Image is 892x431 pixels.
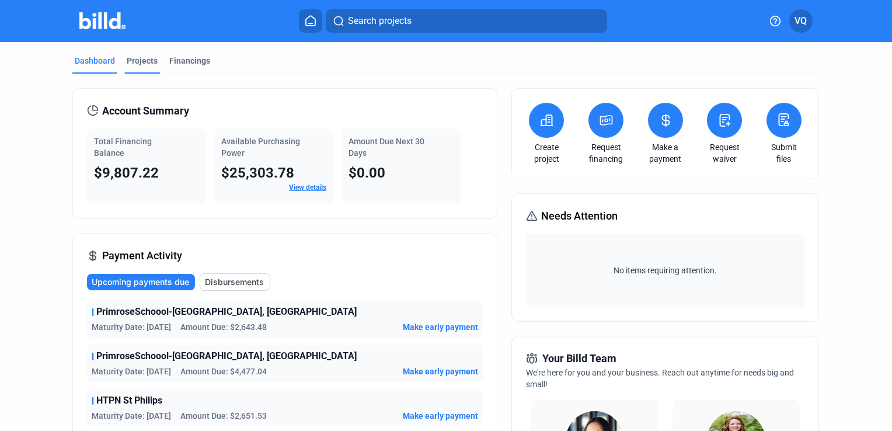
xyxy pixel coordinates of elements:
button: Upcoming payments due [87,274,195,290]
span: Search projects [348,14,412,28]
a: View details [289,183,326,192]
button: Disbursements [200,273,270,291]
span: $9,807.22 [94,165,159,181]
button: Make early payment [403,410,478,422]
div: Dashboard [75,55,115,67]
span: Available Purchasing Power [221,137,300,158]
span: PrimroseSchoool-[GEOGRAPHIC_DATA], [GEOGRAPHIC_DATA] [96,305,357,319]
button: Make early payment [403,366,478,377]
span: Amount Due: $2,643.48 [180,321,267,333]
div: Financings [169,55,210,67]
a: Request waiver [704,141,745,165]
div: Projects [127,55,158,67]
span: PrimroseSchoool-[GEOGRAPHIC_DATA], [GEOGRAPHIC_DATA] [96,349,357,363]
a: Request financing [586,141,626,165]
span: We're here for you and your business. Reach out anytime for needs big and small! [526,368,794,389]
a: Create project [526,141,567,165]
span: Disbursements [205,276,264,288]
span: Upcoming payments due [92,276,189,288]
span: VQ [795,14,807,28]
span: No items requiring attention. [531,265,799,276]
button: Search projects [326,9,607,33]
span: $25,303.78 [221,165,294,181]
button: Make early payment [403,321,478,333]
span: Amount Due: $4,477.04 [180,366,267,377]
span: Payment Activity [102,248,182,264]
span: Maturity Date: [DATE] [92,366,171,377]
span: Account Summary [102,103,189,119]
span: Maturity Date: [DATE] [92,321,171,333]
a: Make a payment [645,141,686,165]
a: Submit files [764,141,804,165]
span: Amount Due: $2,651.53 [180,410,267,422]
span: Amount Due Next 30 Days [349,137,424,158]
img: Billd Company Logo [79,12,126,29]
span: Needs Attention [541,208,618,224]
span: $0.00 [349,165,385,181]
span: HTPN St Philips [96,394,162,408]
span: Total Financing Balance [94,137,152,158]
span: Your Billd Team [542,350,616,367]
span: Maturity Date: [DATE] [92,410,171,422]
button: VQ [789,9,813,33]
